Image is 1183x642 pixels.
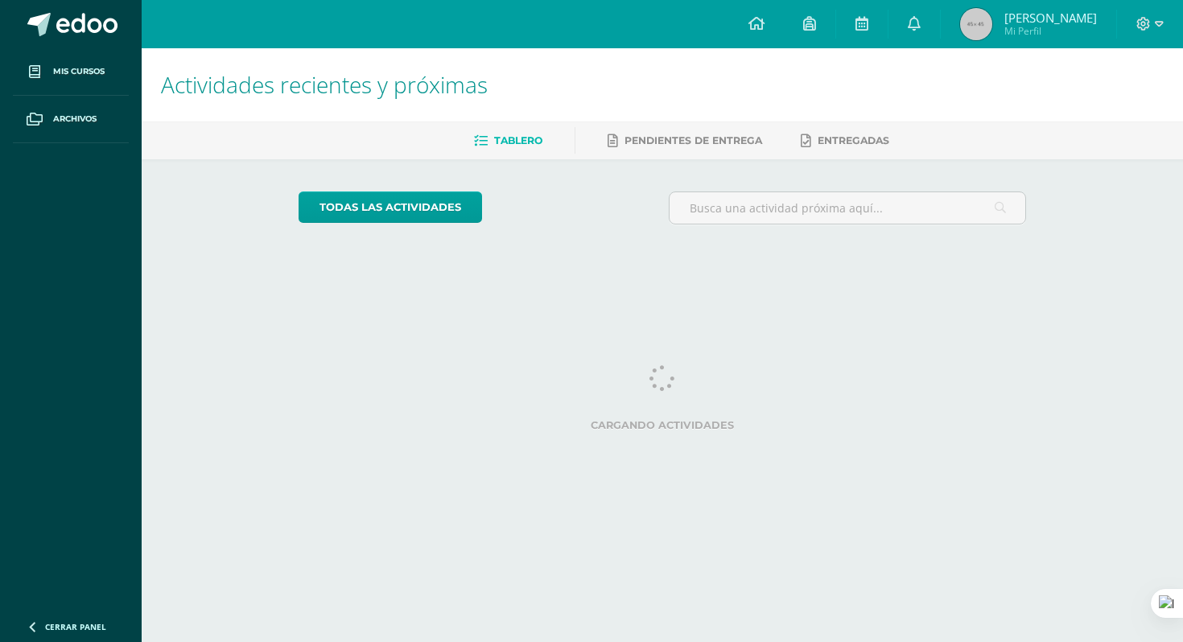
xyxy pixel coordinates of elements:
a: Archivos [13,96,129,143]
a: Mis cursos [13,48,129,96]
span: Entregadas [818,134,889,146]
a: Entregadas [801,128,889,154]
span: Tablero [494,134,542,146]
span: Archivos [53,113,97,126]
a: Pendientes de entrega [608,128,762,154]
span: Mis cursos [53,65,105,78]
a: Tablero [474,128,542,154]
span: Mi Perfil [1004,24,1097,38]
span: Actividades recientes y próximas [161,69,488,100]
span: Cerrar panel [45,621,106,632]
label: Cargando actividades [299,419,1027,431]
span: [PERSON_NAME] [1004,10,1097,26]
input: Busca una actividad próxima aquí... [670,192,1026,224]
a: todas las Actividades [299,191,482,223]
span: Pendientes de entrega [624,134,762,146]
img: 45x45 [960,8,992,40]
